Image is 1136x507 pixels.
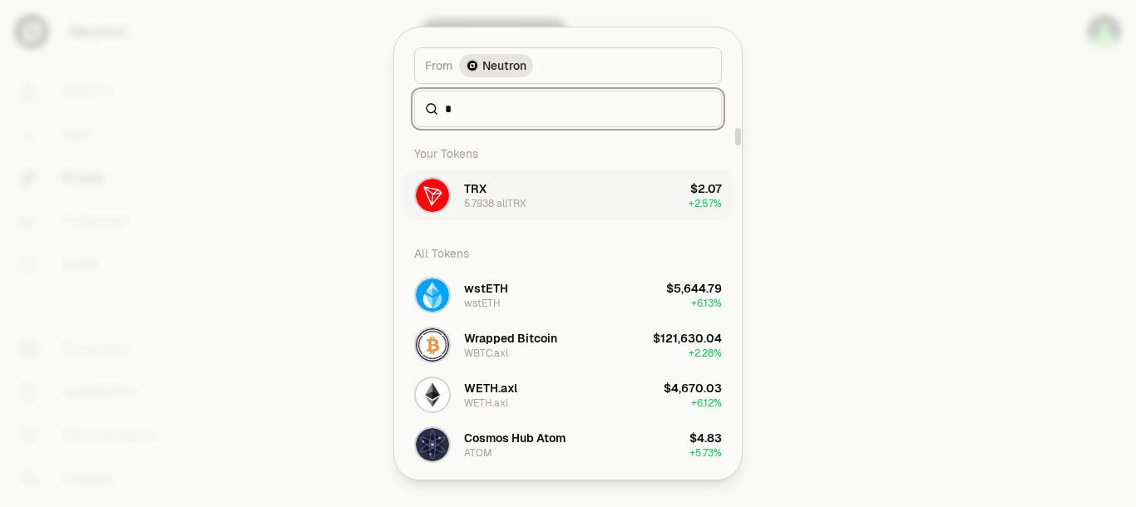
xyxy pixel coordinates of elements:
[404,370,732,420] button: WETH.axl LogoWETH.axlWETH.axl$4,670.03+6.12%
[464,297,501,310] div: wstETH
[464,446,492,460] div: ATOM
[666,280,722,297] div: $5,644.79
[464,197,526,210] div: 5.7938 allTRX
[464,280,508,297] div: wstETH
[691,297,722,310] span: + 6.13%
[464,396,508,410] div: WETH.axl
[416,378,449,411] img: WETH.axl Logo
[404,170,732,220] button: allTRX LogoTRX5.7938 allTRX$2.07+2.57%
[466,59,479,72] img: Neutron Logo
[464,180,487,197] div: TRX
[416,328,449,362] img: WBTC.axl Logo
[689,197,722,210] span: + 2.57%
[689,446,722,460] span: + 5.73%
[482,57,526,74] span: Neutron
[404,270,732,320] button: wstETH LogowstETHwstETH$5,644.79+6.13%
[689,430,722,446] div: $4.83
[464,347,508,360] div: WBTC.axl
[416,179,449,212] img: allTRX Logo
[464,380,517,396] div: WETH.axl
[464,330,557,347] div: Wrapped Bitcoin
[691,396,722,410] span: + 6.12%
[404,420,732,470] button: ATOM LogoCosmos Hub AtomATOM$4.83+5.73%
[416,278,449,312] img: wstETH Logo
[404,137,732,170] div: Your Tokens
[464,430,566,446] div: Cosmos Hub Atom
[664,380,722,396] div: $4,670.03
[404,237,732,270] div: All Tokens
[425,57,452,74] span: From
[690,180,722,197] div: $2.07
[414,47,722,84] button: FromNeutron LogoNeutron
[689,347,722,360] span: + 2.28%
[404,320,732,370] button: WBTC.axl LogoWrapped BitcoinWBTC.axl$121,630.04+2.28%
[653,330,722,347] div: $121,630.04
[416,428,449,461] img: ATOM Logo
